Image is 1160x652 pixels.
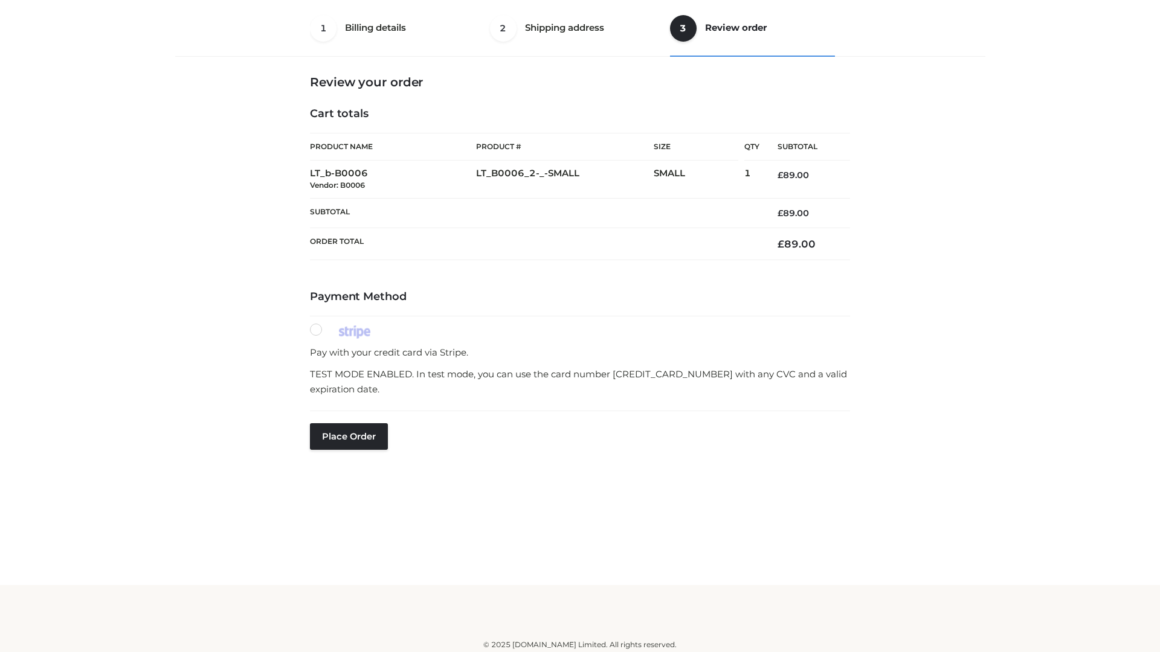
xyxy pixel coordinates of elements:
[744,133,759,161] th: Qty
[310,75,850,89] h3: Review your order
[310,198,759,228] th: Subtotal
[310,290,850,304] h4: Payment Method
[310,133,476,161] th: Product Name
[778,208,809,219] bdi: 89.00
[778,208,783,219] span: £
[310,181,365,190] small: Vendor: B0006
[744,161,759,199] td: 1
[778,170,783,181] span: £
[310,366,850,397] p: TEST MODE ENABLED. In test mode, you can use the card number [CREDIT_CARD_NUMBER] with any CVC an...
[310,423,388,450] button: Place order
[179,639,981,651] div: © 2025 [DOMAIN_NAME] Limited. All rights reserved.
[476,161,654,199] td: LT_B0006_2-_-SMALL
[778,170,809,181] bdi: 89.00
[310,161,476,199] td: LT_b-B0006
[476,133,654,161] th: Product #
[310,228,759,260] th: Order Total
[778,238,816,250] bdi: 89.00
[654,161,744,199] td: SMALL
[310,345,850,360] p: Pay with your credit card via Stripe.
[778,238,784,250] span: £
[310,107,850,121] h4: Cart totals
[654,133,738,161] th: Size
[759,133,850,161] th: Subtotal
